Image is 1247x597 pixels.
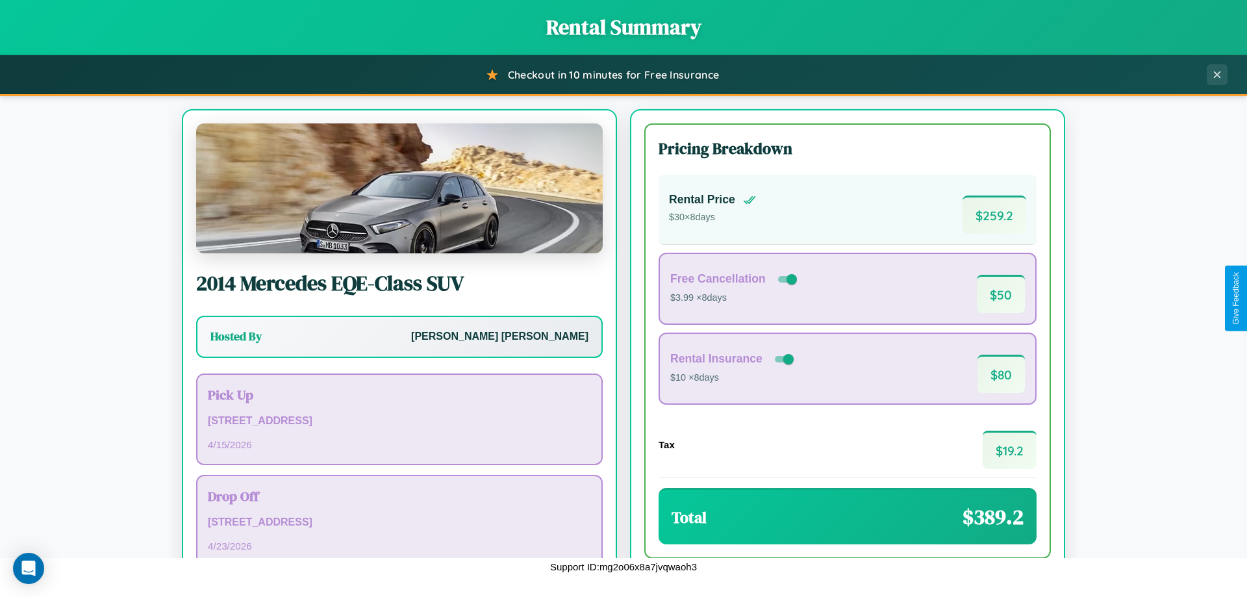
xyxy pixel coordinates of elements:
p: [STREET_ADDRESS] [208,513,591,532]
span: $ 19.2 [983,431,1037,469]
h3: Pricing Breakdown [659,138,1037,159]
p: $3.99 × 8 days [670,290,800,307]
h3: Pick Up [208,385,591,404]
h4: Rental Insurance [670,352,762,366]
p: 4 / 15 / 2026 [208,436,591,453]
h4: Rental Price [669,193,735,207]
p: [STREET_ADDRESS] [208,412,591,431]
span: $ 50 [977,275,1025,313]
p: [PERSON_NAME] [PERSON_NAME] [411,327,588,346]
h2: 2014 Mercedes EQE-Class SUV [196,269,603,298]
p: $ 30 × 8 days [669,209,756,226]
p: 4 / 23 / 2026 [208,537,591,555]
h4: Tax [659,439,675,450]
h1: Rental Summary [13,13,1234,42]
h3: Drop Off [208,487,591,505]
h3: Total [672,507,707,528]
p: $10 × 8 days [670,370,796,387]
span: $ 80 [977,355,1025,393]
div: Give Feedback [1231,272,1241,325]
span: $ 389.2 [963,503,1024,531]
img: Mercedes EQE-Class SUV [196,123,603,253]
h3: Hosted By [210,329,262,344]
div: Open Intercom Messenger [13,553,44,584]
h4: Free Cancellation [670,272,766,286]
span: $ 259.2 [963,196,1026,234]
p: Support ID: mg2o06x8a7jvqwaoh3 [550,558,697,576]
span: Checkout in 10 minutes for Free Insurance [508,68,719,81]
